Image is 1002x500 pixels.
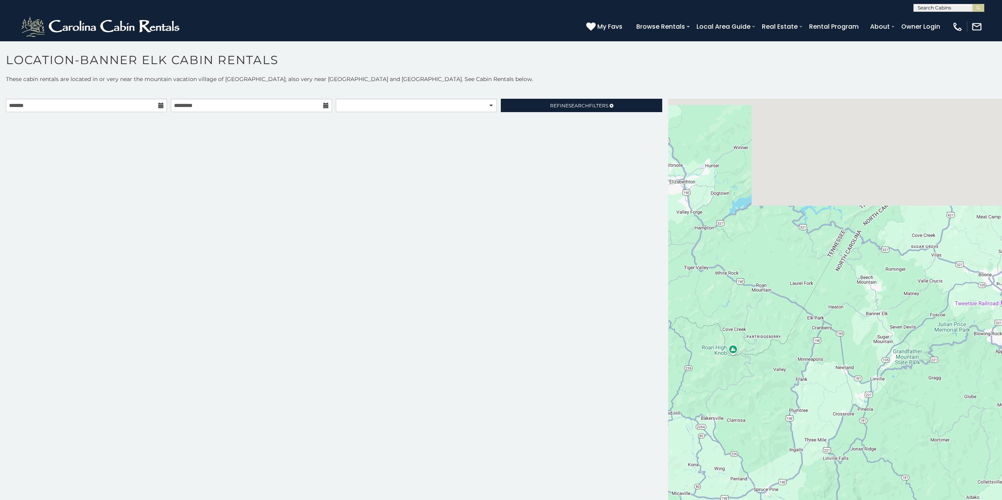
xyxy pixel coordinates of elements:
[693,20,754,33] a: Local Area Guide
[971,21,982,32] img: mail-regular-white.png
[569,103,589,109] span: Search
[866,20,894,33] a: About
[758,20,802,33] a: Real Estate
[597,22,622,31] span: My Favs
[20,15,183,39] img: White-1-2.png
[501,99,662,112] a: RefineSearchFilters
[897,20,944,33] a: Owner Login
[952,21,963,32] img: phone-regular-white.png
[586,22,624,32] a: My Favs
[550,103,608,109] span: Refine Filters
[805,20,863,33] a: Rental Program
[632,20,689,33] a: Browse Rentals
